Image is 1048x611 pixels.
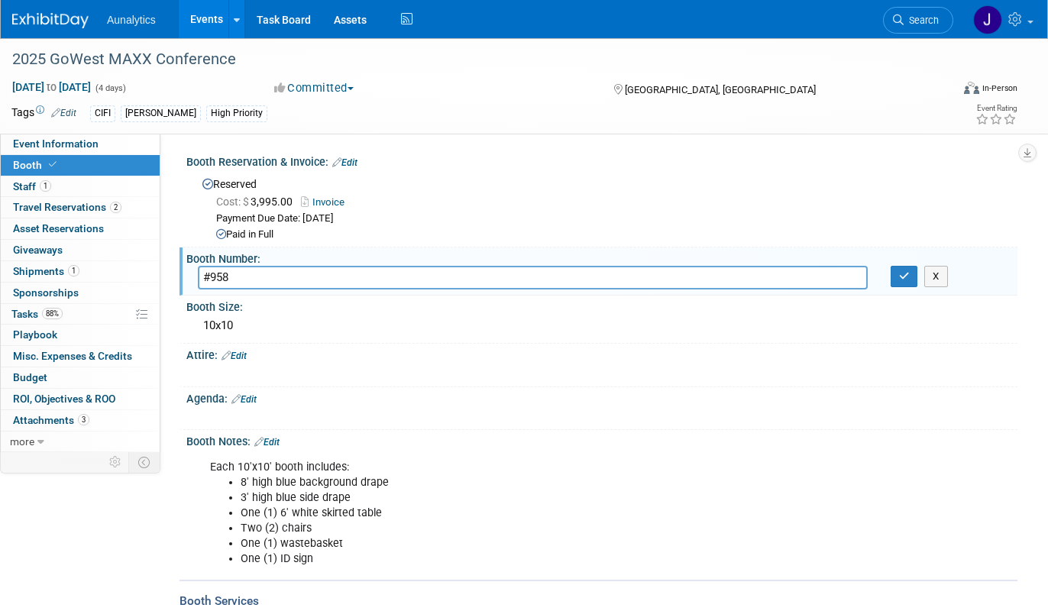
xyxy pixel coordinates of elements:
span: 88% [42,308,63,319]
span: 1 [40,180,51,192]
a: more [1,432,160,452]
div: In-Person [982,82,1017,94]
span: Search [904,15,939,26]
a: Event Information [1,134,160,154]
i: Booth reservation complete [49,160,57,169]
span: Aunalytics [107,14,156,26]
button: Committed [269,80,360,96]
div: Each 10'x10' booth includes: [199,452,856,575]
div: Payment Due Date: [DATE] [216,212,1006,226]
a: Shipments1 [1,261,160,282]
a: ROI, Objectives & ROO [1,389,160,409]
span: Cost: $ [216,196,251,208]
li: 8' high blue background drape [241,475,846,490]
a: Edit [332,157,357,168]
span: Tasks [11,308,63,320]
a: Playbook [1,325,160,345]
td: Tags [11,105,76,122]
img: ExhibitDay [12,13,89,28]
span: ROI, Objectives & ROO [13,393,115,405]
span: Travel Reservations [13,201,121,213]
li: 3' high blue side drape [241,490,846,506]
a: Asset Reservations [1,218,160,239]
span: Staff [13,180,51,192]
span: [GEOGRAPHIC_DATA], [GEOGRAPHIC_DATA] [625,84,816,95]
a: Tasks88% [1,304,160,325]
li: One (1) wastebasket [241,536,846,551]
span: Playbook [13,328,57,341]
img: Julie Grisanti-Cieslak [973,5,1002,34]
span: Misc. Expenses & Credits [13,350,132,362]
div: Booth Reservation & Invoice: [186,150,1017,170]
span: 1 [68,265,79,276]
td: Personalize Event Tab Strip [102,452,129,472]
div: High Priority [206,105,267,121]
a: Attachments3 [1,410,160,431]
a: Edit [254,437,280,448]
li: Two (2) chairs [241,521,846,536]
a: Sponsorships [1,283,160,303]
span: 3,995.00 [216,196,299,208]
div: 10x10 [198,314,1006,338]
a: Booth [1,155,160,176]
a: Budget [1,367,160,388]
div: CIFI [90,105,115,121]
span: Sponsorships [13,286,79,299]
a: Edit [222,351,247,361]
li: One (1) 6' white skirted table [241,506,846,521]
button: X [924,266,948,287]
li: One (1) ID sign [241,551,846,567]
td: Toggle Event Tabs [129,452,160,472]
span: to [44,81,59,93]
div: Booth Number: [186,247,1017,267]
span: Booth [13,159,60,171]
span: Asset Reservations [13,222,104,234]
div: Booth Services [180,593,1017,609]
div: Agenda: [186,387,1017,407]
span: more [10,435,34,448]
img: Format-Inperson.png [964,82,979,94]
div: [PERSON_NAME] [121,105,201,121]
div: Paid in Full [216,228,1006,242]
a: Invoice [301,196,352,208]
a: Giveaways [1,240,160,260]
span: 3 [78,414,89,425]
div: Attire: [186,344,1017,364]
span: Giveaways [13,244,63,256]
span: Event Information [13,137,99,150]
span: Attachments [13,414,89,426]
a: Search [883,7,953,34]
a: Staff1 [1,176,160,197]
div: 2025 GoWest MAXX Conference [7,46,932,73]
div: Booth Notes: [186,430,1017,450]
div: Event Format [869,79,1018,102]
a: Misc. Expenses & Credits [1,346,160,367]
span: 2 [110,202,121,213]
span: Budget [13,371,47,383]
div: Booth Size: [186,296,1017,315]
div: Reserved [198,173,1006,242]
span: [DATE] [DATE] [11,80,92,94]
div: Event Rating [975,105,1017,112]
span: Shipments [13,265,79,277]
a: Travel Reservations2 [1,197,160,218]
a: Edit [231,394,257,405]
a: Edit [51,108,76,118]
span: (4 days) [94,83,126,93]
